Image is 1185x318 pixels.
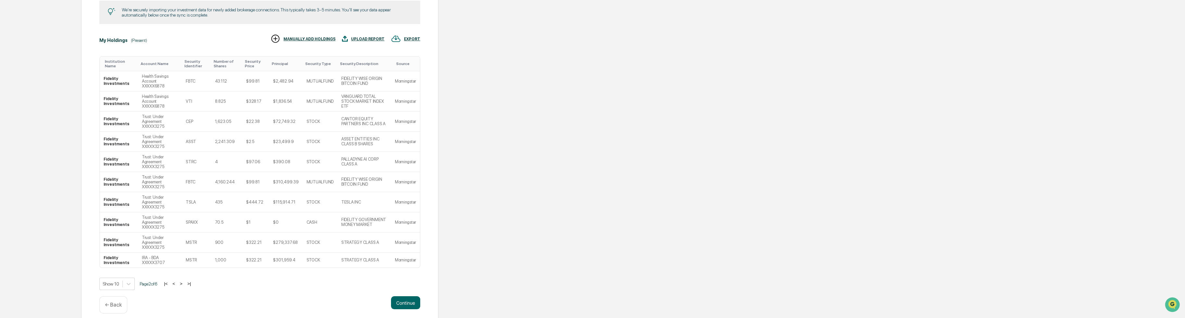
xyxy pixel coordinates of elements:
td: Fidelity Investments [100,232,138,253]
td: $22.38 [242,112,269,132]
p: ← Back [105,302,122,308]
td: TESLA INC [337,192,391,212]
td: STOCK [303,232,337,253]
td: Fidelity Investments [100,192,138,212]
td: $322.21 [242,253,269,268]
td: Trust: Under Agreement XXXXX3275 [138,212,182,232]
a: 🔎Data Lookup [4,92,44,103]
div: (Present) [131,38,147,43]
td: 1,623.05 [211,112,243,132]
td: Trust: Under Agreement XXXXX3275 [138,152,182,172]
td: FIDELITY WISE ORIGIN BITCOIN FUND [337,71,391,91]
td: FIDELITY WISE ORIGIN BITCOIN FUND [337,172,391,192]
td: $99.81 [242,71,269,91]
td: $2,482.94 [269,71,302,91]
div: Toggle SortBy [396,61,417,66]
td: MSTR [182,253,211,268]
td: $99.81 [242,172,269,192]
td: 4,160.244 [211,172,243,192]
td: FBTC [182,71,211,91]
td: Fidelity Investments [100,172,138,192]
td: Morningstar [391,232,420,253]
button: Continue [391,296,420,309]
td: 435 [211,192,243,212]
td: ASST [182,132,211,152]
td: Morningstar [391,91,420,112]
td: Fidelity Investments [100,91,138,112]
td: CASH [303,212,337,232]
span: Pylon [65,110,79,115]
td: Trust: Under Agreement XXXXX3275 [138,132,182,152]
td: $328.17 [242,91,269,112]
td: MSTR [182,232,211,253]
td: Morningstar [391,172,420,192]
a: Powered byPylon [46,110,79,115]
td: ASSET ENTITIES INC CLASS B SHARES [337,132,391,152]
td: PALLADYNE AI CORP CLASS A [337,152,391,172]
span: Attestations [54,82,81,88]
td: Fidelity Investments [100,71,138,91]
td: MUTUALFUND [303,91,337,112]
button: < [170,281,177,286]
td: Morningstar [391,253,420,268]
td: STRATEGY CLASS A [337,253,391,268]
td: CEP [182,112,211,132]
td: STOCK [303,152,337,172]
button: |< [162,281,170,286]
div: EXPORT [404,37,420,41]
td: Morningstar [391,71,420,91]
td: FBTC [182,172,211,192]
p: How can we help? [6,14,118,24]
img: 1746055101610-c473b297-6a78-478c-a979-82029cc54cd1 [6,50,18,61]
td: Fidelity Investments [100,132,138,152]
a: 🖐️Preclearance [4,79,44,91]
td: $2.5 [242,132,269,152]
td: Health Savings Account XXXXX6878 [138,91,182,112]
div: My Holdings [99,38,128,43]
td: Trust: Under Agreement XXXXX3275 [138,192,182,212]
td: VANGUARD TOTAL STOCK MARKET INDEX ETF [337,91,391,112]
img: MANUALLY ADD HOLDINGS [271,34,280,44]
div: Toggle SortBy [184,59,208,68]
td: Trust: Under Agreement XXXXX3275 [138,232,182,253]
td: Morningstar [391,152,420,172]
td: IRA - BDA XXXXX3707 [138,253,182,268]
div: Start new chat [22,50,107,56]
td: $301,959.4 [269,253,302,268]
td: 43.112 [211,71,243,91]
td: $72,749.32 [269,112,302,132]
img: UPLOAD REPORT [342,34,348,44]
td: $1,836.54 [269,91,302,112]
td: STRC [182,152,211,172]
td: Fidelity Investments [100,253,138,268]
td: TSLA [182,192,211,212]
div: 🖐️ [6,83,12,88]
td: Morningstar [391,192,420,212]
td: Trust: Under Agreement XXXXX3275 [138,172,182,192]
td: $115,914.71 [269,192,302,212]
td: MUTUALFUND [303,71,337,91]
div: Toggle SortBy [141,61,179,66]
td: Morningstar [391,132,420,152]
td: Morningstar [391,212,420,232]
div: We're available if you need us! [22,56,82,61]
div: UPLOAD REPORT [351,37,384,41]
td: STOCK [303,253,337,268]
td: $279,337.68 [269,232,302,253]
img: Tip [107,8,115,16]
td: Health Savings Account XXXXX6878 [138,71,182,91]
td: Fidelity Investments [100,112,138,132]
td: 4 [211,152,243,172]
td: MUTUALFUND [303,172,337,192]
td: Trust: Under Agreement XXXXX3275 [138,112,182,132]
td: $97.06 [242,152,269,172]
div: Toggle SortBy [245,59,267,68]
td: $23,499.9 [269,132,302,152]
td: $310,499.39 [269,172,302,192]
td: $1 [242,212,269,232]
td: $444.72 [242,192,269,212]
div: MANUALLY ADD HOLDINGS [284,37,335,41]
div: Toggle SortBy [105,59,135,68]
span: Data Lookup [13,94,41,101]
